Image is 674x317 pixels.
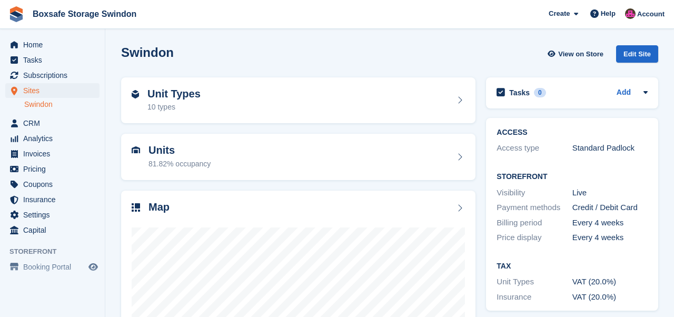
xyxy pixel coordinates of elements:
a: menu [5,223,100,237]
span: Account [637,9,665,19]
div: Insurance [497,291,572,303]
a: menu [5,260,100,274]
span: Subscriptions [23,68,86,83]
h2: Tax [497,262,648,271]
a: menu [5,192,100,207]
div: Price display [497,232,572,244]
span: Settings [23,207,86,222]
span: View on Store [558,49,603,60]
a: Preview store [87,261,100,273]
a: View on Store [546,45,608,63]
a: menu [5,83,100,98]
span: Create [549,8,570,19]
img: unit-type-icn-2b2737a686de81e16bb02015468b77c625bbabd49415b5ef34ead5e3b44a266d.svg [132,90,139,98]
a: Boxsafe Storage Swindon [28,5,141,23]
div: Every 4 weeks [572,217,648,229]
div: Unit Types [497,276,572,288]
a: menu [5,116,100,131]
div: Credit / Debit Card [572,202,648,214]
h2: Swindon [121,45,174,60]
div: 10 types [147,102,201,113]
div: Visibility [497,187,572,199]
div: Standard Padlock [572,142,648,154]
img: unit-icn-7be61d7bf1b0ce9d3e12c5938cc71ed9869f7b940bace4675aadf7bd6d80202e.svg [132,146,140,154]
span: Invoices [23,146,86,161]
h2: Tasks [509,88,530,97]
h2: Units [148,144,211,156]
a: menu [5,146,100,161]
img: stora-icon-8386f47178a22dfd0bd8f6a31ec36ba5ce8667c1dd55bd0f319d3a0aa187defe.svg [8,6,24,22]
a: Swindon [24,100,100,110]
a: menu [5,37,100,52]
span: Capital [23,223,86,237]
div: Edit Site [616,45,658,63]
span: Insurance [23,192,86,207]
span: CRM [23,116,86,131]
a: Unit Types 10 types [121,77,475,124]
a: Units 81.82% occupancy [121,134,475,180]
div: VAT (20.0%) [572,276,648,288]
h2: Map [148,201,170,213]
h2: Unit Types [147,88,201,100]
div: 81.82% occupancy [148,158,211,170]
a: menu [5,177,100,192]
a: menu [5,162,100,176]
div: Access type [497,142,572,154]
a: menu [5,131,100,146]
span: Help [601,8,616,19]
span: Storefront [9,246,105,257]
div: Billing period [497,217,572,229]
span: Booking Portal [23,260,86,274]
h2: Storefront [497,173,648,181]
span: Tasks [23,53,86,67]
div: Live [572,187,648,199]
span: Pricing [23,162,86,176]
a: Add [617,87,631,99]
a: menu [5,68,100,83]
div: Payment methods [497,202,572,214]
a: Edit Site [616,45,658,67]
span: Sites [23,83,86,98]
h2: ACCESS [497,128,648,137]
div: VAT (20.0%) [572,291,648,303]
img: Philip Matthews [625,8,636,19]
span: Home [23,37,86,52]
span: Analytics [23,131,86,146]
span: Coupons [23,177,86,192]
img: map-icn-33ee37083ee616e46c38cad1a60f524a97daa1e2b2c8c0bc3eb3415660979fc1.svg [132,203,140,212]
a: menu [5,207,100,222]
div: 0 [534,88,546,97]
a: menu [5,53,100,67]
div: Every 4 weeks [572,232,648,244]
